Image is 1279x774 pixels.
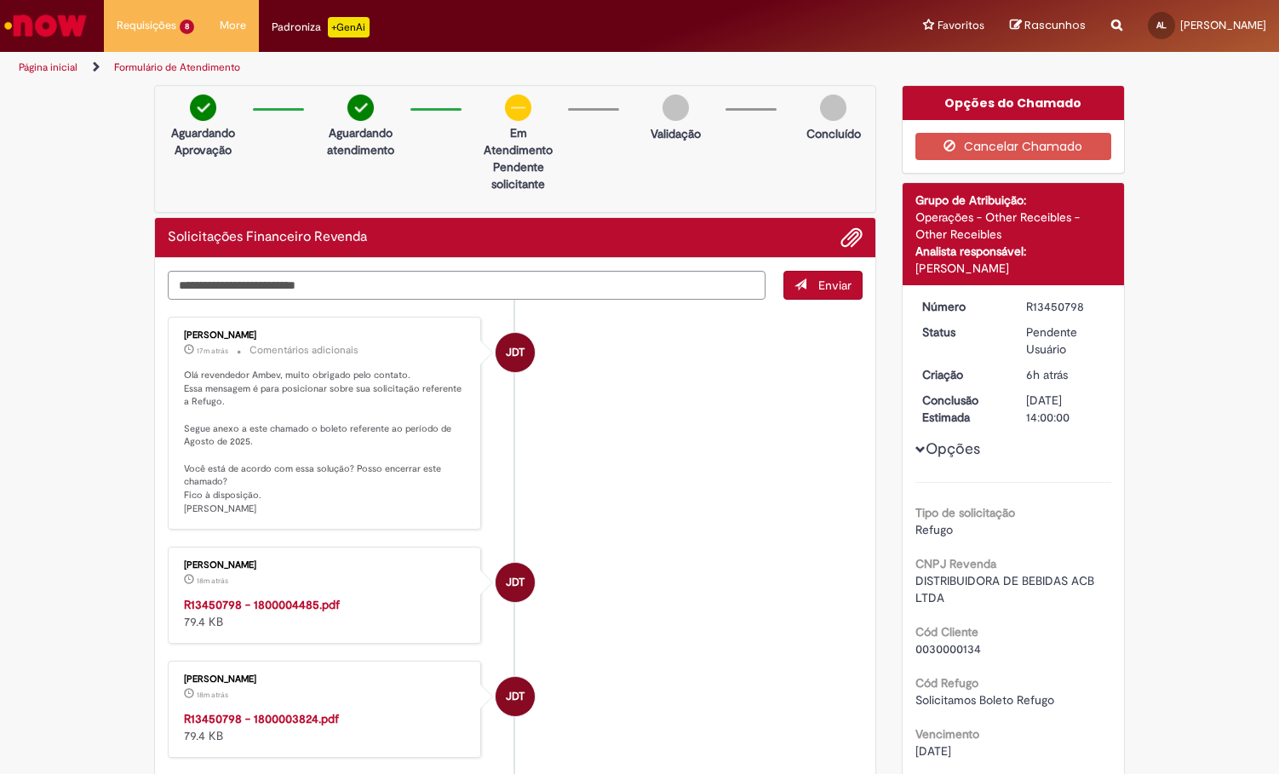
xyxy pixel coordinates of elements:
p: +GenAi [328,17,370,37]
img: img-circle-grey.png [820,95,846,121]
span: 18m atrás [197,690,228,700]
time: 27/08/2025 14:36:45 [197,690,228,700]
img: img-circle-grey.png [662,95,689,121]
span: JDT [506,332,525,373]
span: 8 [180,20,194,34]
a: Página inicial [19,60,77,74]
div: [PERSON_NAME] [915,260,1112,277]
a: Rascunhos [1010,18,1086,34]
span: JDT [506,562,525,603]
span: AL [1156,20,1167,31]
div: R13450798 [1026,298,1105,315]
div: 79.4 KB [184,710,467,744]
textarea: Digite sua mensagem aqui... [168,271,766,300]
span: Refugo [915,522,953,537]
div: Operações - Other Receibles - Other Receibles [915,209,1112,243]
span: Solicitamos Boleto Refugo [915,692,1054,708]
h2: Solicitações Financeiro Revenda Histórico de tíquete [168,230,367,245]
b: Cód Refugo [915,675,978,691]
div: 27/08/2025 08:47:58 [1026,366,1105,383]
small: Comentários adicionais [249,343,358,358]
p: Em Atendimento [477,124,559,158]
ul: Trilhas de página [13,52,840,83]
p: Concluído [806,125,861,142]
span: 18m atrás [197,576,228,586]
span: 0030000134 [915,641,981,656]
div: Grupo de Atribuição: [915,192,1112,209]
div: Padroniza [272,17,370,37]
div: 79.4 KB [184,596,467,630]
a: Formulário de Atendimento [114,60,240,74]
span: [DATE] [915,743,951,759]
span: Rascunhos [1024,17,1086,33]
div: [PERSON_NAME] [184,330,467,341]
a: R13450798 - 1800004485.pdf [184,597,340,612]
span: 6h atrás [1026,367,1068,382]
button: Cancelar Chamado [915,133,1112,160]
p: Aguardando atendimento [319,124,402,158]
a: R13450798 - 1800003824.pdf [184,711,339,726]
div: JOAO DAMASCENO TEIXEIRA [496,563,535,602]
span: 17m atrás [197,346,228,356]
div: Opções do Chamado [903,86,1125,120]
b: Tipo de solicitação [915,505,1015,520]
time: 27/08/2025 14:36:45 [197,576,228,586]
b: CNPJ Revenda [915,556,996,571]
dt: Status [909,324,1014,341]
time: 27/08/2025 08:47:58 [1026,367,1068,382]
div: [DATE] 14:00:00 [1026,392,1105,426]
button: Enviar [783,271,863,300]
img: circle-minus.png [505,95,531,121]
span: DISTRIBUIDORA DE BEBIDAS ACB LTDA [915,573,1098,605]
p: Aguardando Aprovação [162,124,244,158]
dt: Conclusão Estimada [909,392,1014,426]
button: Adicionar anexos [840,226,863,249]
div: Analista responsável: [915,243,1112,260]
dt: Número [909,298,1014,315]
b: Vencimento [915,726,979,742]
span: [PERSON_NAME] [1180,18,1266,32]
div: JOAO DAMASCENO TEIXEIRA [496,677,535,716]
span: JDT [506,676,525,717]
span: More [220,17,246,34]
b: Cód Cliente [915,624,978,639]
img: check-circle-green.png [347,95,374,121]
p: Validação [651,125,701,142]
img: ServiceNow [2,9,89,43]
div: [PERSON_NAME] [184,560,467,570]
div: Pendente Usuário [1026,324,1105,358]
dt: Criação [909,366,1014,383]
img: check-circle-green.png [190,95,216,121]
time: 27/08/2025 14:37:22 [197,346,228,356]
div: JOAO DAMASCENO TEIXEIRA [496,333,535,372]
p: Olá revendedor Ambev, muito obrigado pelo contato. Essa mensagem é para posicionar sobre sua soli... [184,369,467,516]
span: Requisições [117,17,176,34]
span: Favoritos [938,17,984,34]
div: [PERSON_NAME] [184,674,467,685]
p: Pendente solicitante [477,158,559,192]
span: Enviar [818,278,852,293]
